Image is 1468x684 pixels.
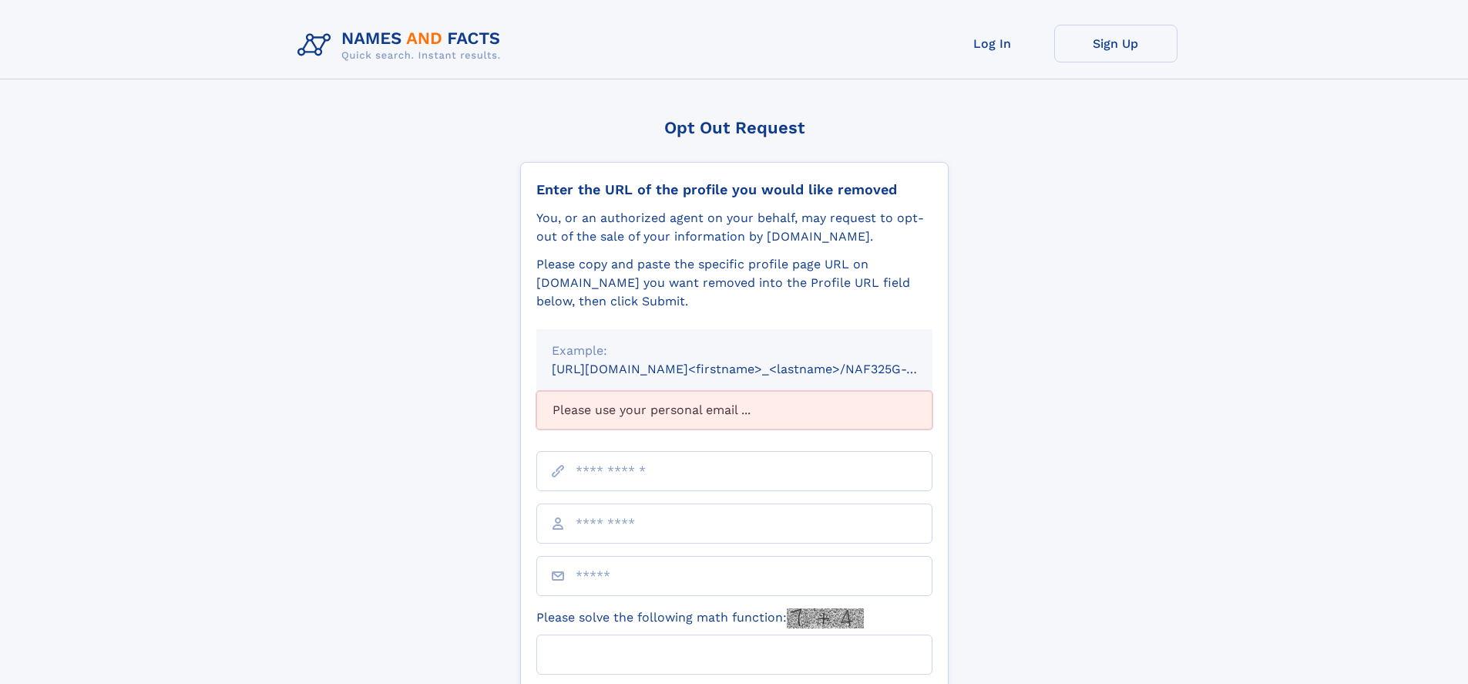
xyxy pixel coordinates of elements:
img: Logo Names and Facts [291,25,513,66]
small: [URL][DOMAIN_NAME]<firstname>_<lastname>/NAF325G-xxxxxxxx [552,362,962,376]
a: Sign Up [1054,25,1177,62]
div: Opt Out Request [520,118,949,137]
label: Please solve the following math function: [536,608,864,628]
div: Enter the URL of the profile you would like removed [536,181,932,198]
div: You, or an authorized agent on your behalf, may request to opt-out of the sale of your informatio... [536,209,932,246]
div: Example: [552,342,917,360]
a: Log In [931,25,1054,62]
div: Please copy and paste the specific profile page URL on [DOMAIN_NAME] you want removed into the Pr... [536,255,932,311]
div: Please use your personal email ... [536,391,932,430]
